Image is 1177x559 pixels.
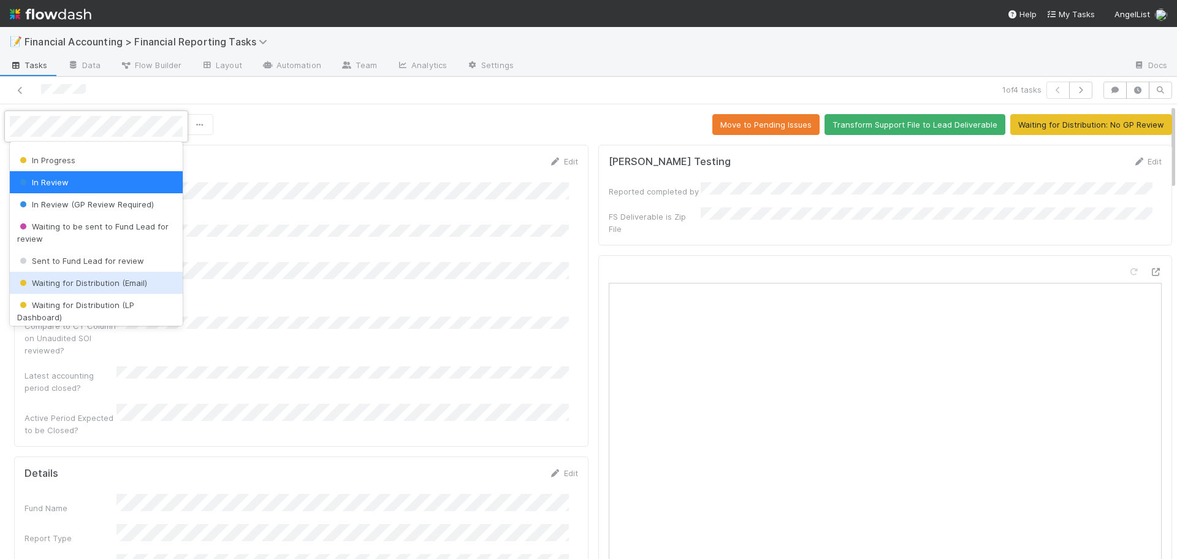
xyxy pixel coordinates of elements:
[17,222,169,244] span: Waiting to be sent to Fund Lead for review
[17,177,69,187] span: In Review
[17,155,75,165] span: In Progress
[17,256,144,266] span: Sent to Fund Lead for review
[17,300,134,322] span: Waiting for Distribution (LP Dashboard)
[17,199,154,209] span: In Review (GP Review Required)
[17,278,147,288] span: Waiting for Distribution (Email)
